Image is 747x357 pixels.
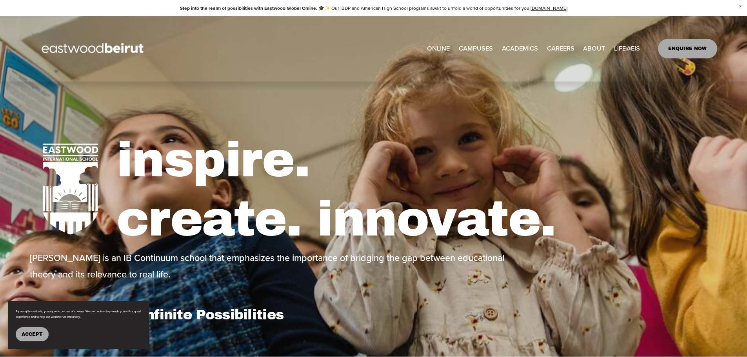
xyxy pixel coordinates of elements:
[658,39,717,58] a: ENQUIRE NOW
[16,327,49,341] button: Accept
[22,332,43,337] span: Accept
[116,130,717,249] h1: inspire. create. innovate.
[30,306,371,323] h1: One IB School, Infinite Possibilities
[583,42,605,55] a: folder dropdown
[459,43,493,54] span: CAMPUSES
[502,42,538,55] a: folder dropdown
[583,43,605,54] span: ABOUT
[30,250,515,283] p: [PERSON_NAME] is an IB Continuum school that emphasizes the importance of bridging the gap betwee...
[16,309,141,319] p: By using this website, you agree to our use of cookies. We use cookies to provide you with a grea...
[427,42,450,55] a: ONLINE
[502,43,538,54] span: ACADEMICS
[531,5,567,11] a: [DOMAIN_NAME]
[8,301,149,349] section: Cookie banner
[459,42,493,55] a: folder dropdown
[614,43,640,54] span: LIFE@EIS
[547,42,574,55] a: CAREERS
[30,29,158,69] img: EastwoodIS Global Site
[614,42,640,55] a: folder dropdown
